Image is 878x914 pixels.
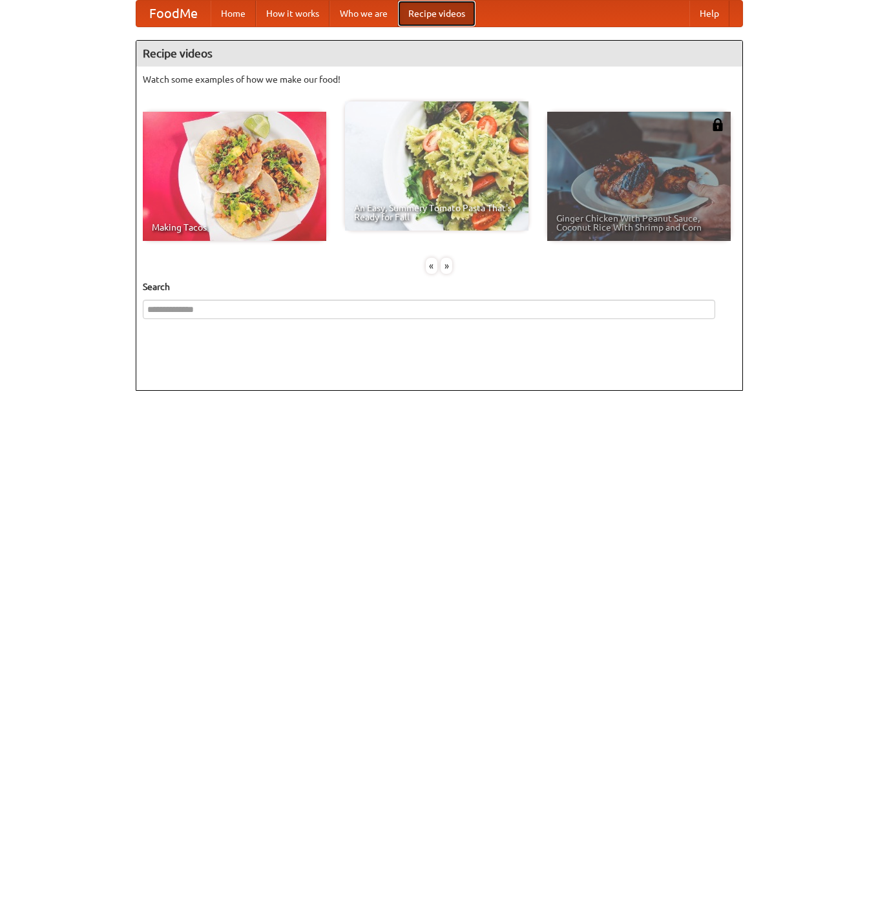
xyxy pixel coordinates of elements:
div: » [441,258,452,274]
img: 483408.png [711,118,724,131]
span: Making Tacos [152,223,317,232]
a: Making Tacos [143,112,326,241]
h4: Recipe videos [136,41,742,67]
a: FoodMe [136,1,211,26]
a: Who we are [329,1,398,26]
h5: Search [143,280,736,293]
a: Recipe videos [398,1,476,26]
div: « [426,258,437,274]
a: How it works [256,1,329,26]
span: An Easy, Summery Tomato Pasta That's Ready for Fall [354,203,519,222]
a: An Easy, Summery Tomato Pasta That's Ready for Fall [345,101,528,231]
a: Help [689,1,729,26]
a: Home [211,1,256,26]
p: Watch some examples of how we make our food! [143,73,736,86]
